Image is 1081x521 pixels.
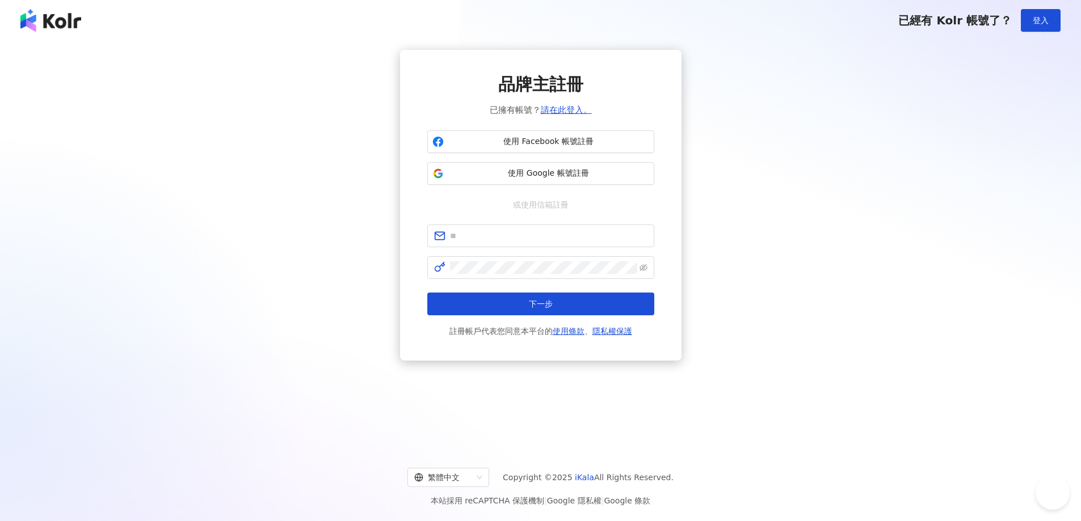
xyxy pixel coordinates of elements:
img: logo [20,9,81,32]
span: 登入 [1033,16,1049,25]
button: 登入 [1021,9,1061,32]
span: Copyright © 2025 All Rights Reserved. [503,471,674,484]
button: 使用 Google 帳號註冊 [427,162,654,185]
span: 本站採用 reCAPTCHA 保護機制 [431,494,650,507]
a: 使用條款 [553,327,584,336]
span: 使用 Facebook 帳號註冊 [448,136,649,147]
span: 已經有 Kolr 帳號了？ [898,14,1012,27]
span: 已擁有帳號？ [490,103,592,117]
button: 下一步 [427,293,654,315]
a: 隱私權保護 [592,327,632,336]
span: 使用 Google 帳號註冊 [448,168,649,179]
span: | [602,496,604,505]
span: 下一步 [529,299,553,308]
button: 使用 Facebook 帳號註冊 [427,130,654,153]
a: 請在此登入。 [541,105,592,115]
div: 繁體中文 [414,468,472,486]
iframe: Help Scout Beacon - Open [1036,476,1070,510]
a: Google 隱私權 [547,496,602,505]
a: Google 條款 [604,496,650,505]
a: iKala [575,473,594,482]
span: 品牌主註冊 [498,73,583,96]
span: | [544,496,547,505]
span: eye-invisible [640,264,647,272]
span: 或使用信箱註冊 [505,198,577,211]
span: 註冊帳戶代表您同意本平台的 、 [449,324,632,338]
